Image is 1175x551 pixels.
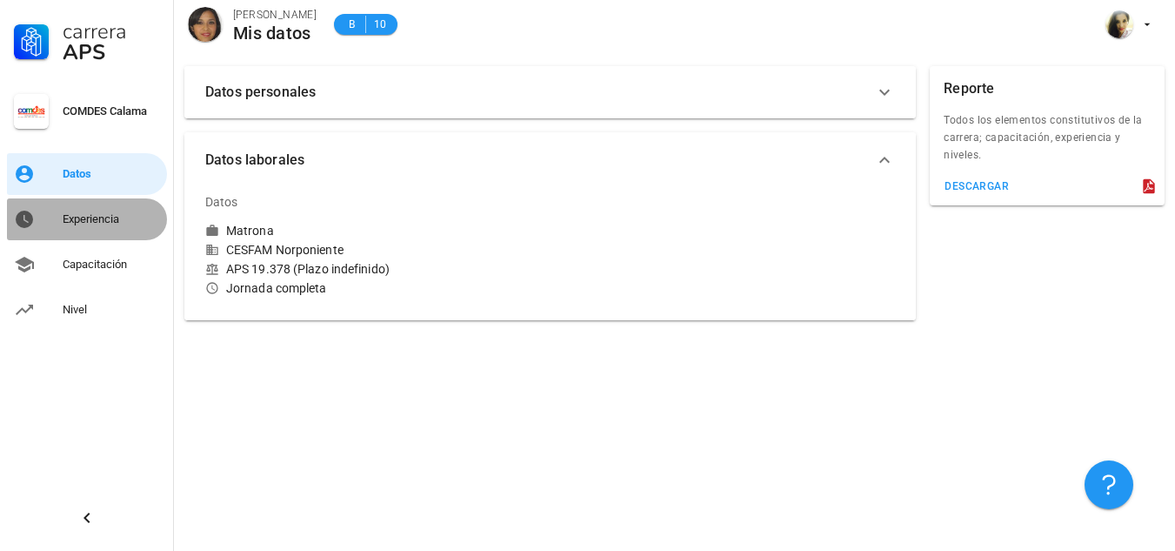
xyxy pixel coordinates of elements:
[937,174,1016,198] button: descargar
[63,21,160,42] div: Carrera
[63,212,160,226] div: Experiencia
[7,153,167,195] a: Datos
[63,104,160,118] div: COMDES Calama
[63,167,160,181] div: Datos
[7,198,167,240] a: Experiencia
[7,244,167,286] a: Capacitación
[1105,10,1133,38] div: avatar
[7,289,167,331] a: Nivel
[63,258,160,272] div: Capacitación
[63,303,160,317] div: Nivel
[205,148,874,172] span: Datos laborales
[205,242,544,258] div: CESFAM Norponiente
[930,111,1165,174] div: Todos los elementos constitutivos de la carrera; capacitación, experiencia y niveles.
[205,181,238,223] div: Datos
[233,24,317,43] div: Mis datos
[944,180,1009,192] div: descargar
[373,16,387,33] span: 10
[63,42,160,63] div: APS
[944,66,994,111] div: Reporte
[184,132,916,188] button: Datos laborales
[344,16,358,33] span: B
[205,280,544,296] div: Jornada completa
[205,261,544,277] div: APS 19.378 (Plazo indefinido)
[233,6,317,24] div: [PERSON_NAME]
[226,223,274,239] div: Matrona
[205,80,874,104] span: Datos personales
[188,7,223,42] div: avatar
[184,66,916,118] button: Datos personales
